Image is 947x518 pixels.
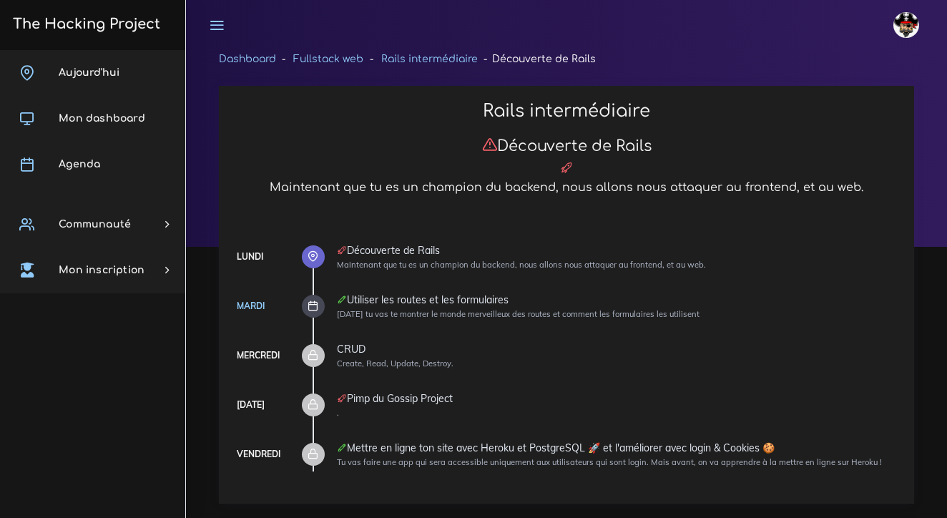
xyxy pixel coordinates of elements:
i: Projet à rendre ce jour-là [337,245,347,255]
small: Tu vas faire une app qui sera accessible uniquement aux utilisateurs qui sont login. Mais avant, ... [337,457,882,467]
img: avatar [893,12,919,38]
div: Mettre en ligne ton site avec Heroku et PostgreSQL 🚀 et l'améliorer avec login & Cookies 🍪 [337,443,899,453]
div: Mercredi [237,348,280,363]
span: Aujourd'hui [59,67,119,78]
div: Pimp du Gossip Project [337,394,899,404]
small: Maintenant que tu es un champion du backend, nous allons nous attaquer au frontend, et au web. [337,260,706,270]
span: Mon dashboard [59,113,145,124]
span: Mon inscription [59,265,144,275]
div: Lundi [237,249,263,265]
small: [DATE] tu vas te montrer le monde merveilleux des routes et comment les formulaires les utilisent [337,309,700,319]
div: Découverte de Rails [337,245,899,255]
div: [DATE] [237,397,265,413]
a: Dashboard [219,54,276,64]
h3: Découverte de Rails [234,137,899,155]
div: Utiliser les routes et les formulaires [337,295,899,305]
i: Projet à rendre ce jour-là [337,394,347,404]
i: Corrections cette journée là [337,443,347,453]
span: Communauté [59,219,131,230]
small: . [337,408,339,418]
h3: The Hacking Project [9,16,160,32]
h2: Rails intermédiaire [234,101,899,122]
i: Attention : nous n'avons pas encore reçu ton projet aujourd'hui. N'oublie pas de le soumettre en ... [482,137,497,152]
small: Create, Read, Update, Destroy. [337,358,453,368]
a: Mardi [237,300,265,311]
a: Rails intermédiaire [381,54,478,64]
h5: Maintenant que tu es un champion du backend, nous allons nous attaquer au frontend, et au web. [234,181,899,195]
span: Agenda [59,159,100,170]
li: Découverte de Rails [478,50,596,68]
a: Fullstack web [293,54,363,64]
div: Vendredi [237,446,280,462]
i: Projet à rendre ce jour-là [560,161,573,174]
i: Corrections cette journée là [337,295,347,305]
div: CRUD [337,344,899,354]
